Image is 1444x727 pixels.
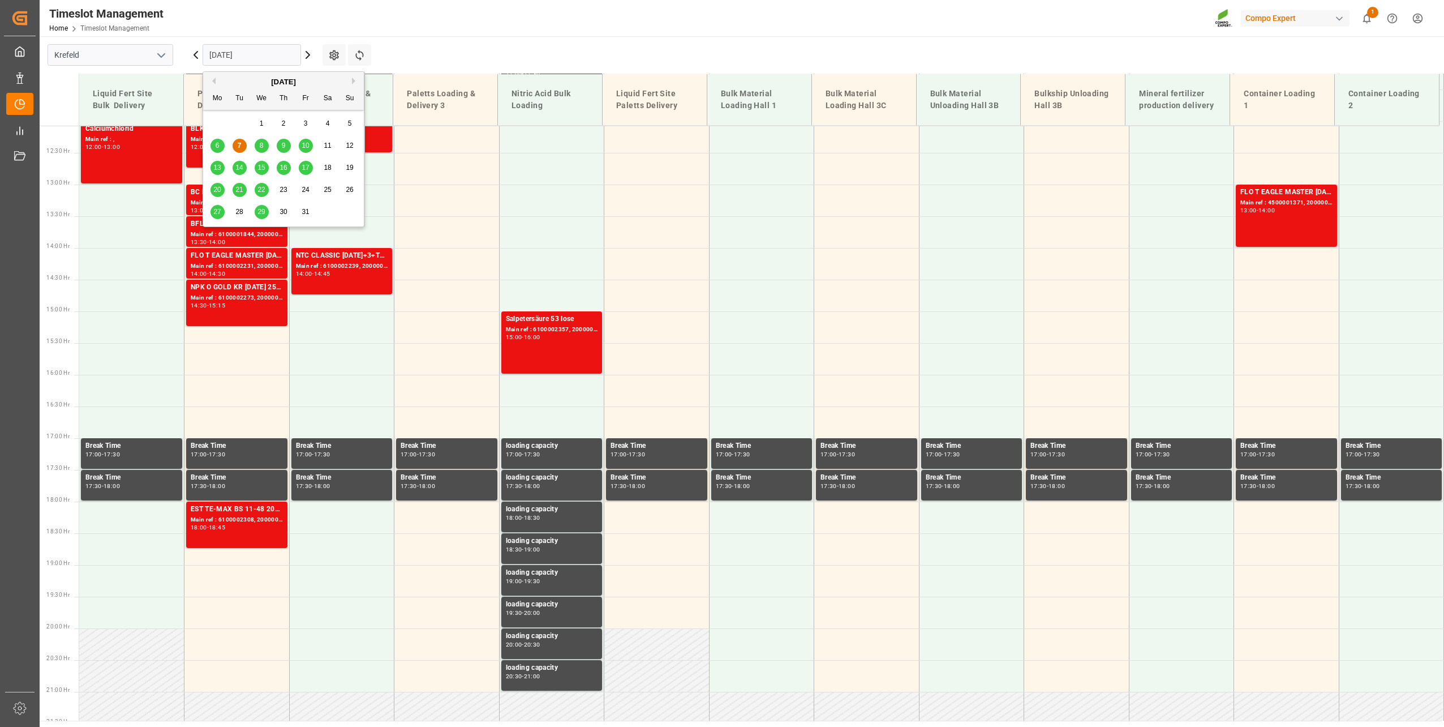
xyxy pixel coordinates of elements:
div: - [312,452,313,457]
div: - [102,484,104,489]
div: - [417,452,419,457]
div: - [207,484,209,489]
div: - [312,271,313,276]
div: Break Time [296,441,388,452]
span: 27 [213,208,221,216]
div: Choose Thursday, October 30th, 2025 [277,205,291,219]
div: Su [343,92,357,106]
span: 9 [282,142,286,149]
span: 13:30 Hr [46,211,70,217]
div: 17:00 [296,452,312,457]
span: 18:30 Hr [46,528,70,534]
div: Break Time [1136,441,1228,452]
div: - [1151,484,1153,489]
span: 15:00 Hr [46,306,70,313]
div: - [207,303,209,308]
div: 17:30 [401,484,417,489]
div: 18:30 [506,547,522,552]
div: 18:00 [314,484,330,489]
div: - [207,240,209,245]
div: 20:00 [506,642,522,647]
div: 17:00 [1346,452,1362,457]
div: - [627,452,629,457]
div: Choose Friday, October 31st, 2025 [299,205,313,219]
div: Container Loading 1 [1239,83,1325,116]
div: 17:30 [506,484,522,489]
div: Break Time [1240,472,1333,484]
div: BFL CaBMg SL 1000L IBC [191,219,283,230]
div: Choose Sunday, October 5th, 2025 [343,117,357,131]
div: Choose Monday, October 20th, 2025 [210,183,225,197]
div: 18:00 [839,484,855,489]
div: Break Time [716,472,808,484]
div: 18:00 [1154,484,1170,489]
span: 22 [257,186,265,194]
div: 17:30 [716,484,732,489]
div: - [1047,484,1048,489]
div: Choose Tuesday, October 7th, 2025 [233,139,247,153]
div: loading capacity [506,536,598,547]
div: Choose Wednesday, October 29th, 2025 [255,205,269,219]
span: 17 [302,164,309,172]
div: - [732,484,733,489]
div: Break Time [191,472,283,484]
span: 24 [302,186,309,194]
div: - [522,484,523,489]
div: Choose Monday, October 13th, 2025 [210,161,225,175]
span: 29 [257,208,265,216]
div: - [1361,484,1363,489]
div: Break Time [1240,441,1333,452]
a: Home [49,24,68,32]
div: loading capacity [506,504,598,515]
div: FLO T EAGLE MASTER [DATE] 25kg(x40) INTFLO T BKR [DATE] 25kg (x40) D,ATTPL K [DATE] 25kg (x40) D,... [191,250,283,262]
span: 21:00 Hr [46,687,70,693]
span: 21:30 Hr [46,719,70,725]
div: 17:30 [1136,484,1152,489]
div: 17:00 [506,452,522,457]
div: 18:30 [524,515,540,520]
div: Compo Expert [1241,10,1350,27]
div: 17:30 [524,452,540,457]
div: - [102,144,104,149]
div: - [102,452,104,457]
div: Choose Wednesday, October 1st, 2025 [255,117,269,131]
div: 17:30 [629,452,645,457]
div: - [207,452,209,457]
div: 17:30 [191,484,207,489]
span: 5 [348,119,352,127]
div: loading capacity [506,567,598,579]
div: - [522,610,523,615]
div: 18:00 [629,484,645,489]
div: Choose Friday, October 10th, 2025 [299,139,313,153]
div: Bulk Material Loading Hall 3C [821,83,907,116]
div: - [522,674,523,679]
div: 18:00 [191,525,207,530]
div: 17:30 [1048,452,1065,457]
div: Break Time [1346,441,1438,452]
div: 19:00 [506,579,522,584]
span: 21 [235,186,243,194]
div: NTC CLASSIC [DATE]+3+TE 1200kg BB [296,250,388,262]
span: 18:00 Hr [46,497,70,503]
div: 14:00 [191,271,207,276]
span: 30 [280,208,287,216]
span: 15 [257,164,265,172]
div: 14:45 [314,271,330,276]
div: 17:30 [1240,484,1257,489]
div: - [1257,452,1258,457]
div: Tu [233,92,247,106]
div: Choose Monday, October 27th, 2025 [210,205,225,219]
div: loading capacity [506,631,598,642]
span: 26 [346,186,353,194]
div: Mineral fertilizer production delivery [1134,83,1220,116]
span: 11 [324,142,331,149]
div: month 2025-10 [207,113,361,223]
div: 12:00 [85,144,102,149]
div: - [207,525,209,530]
button: Next Month [352,78,359,84]
div: 18:00 [419,484,435,489]
div: - [207,271,209,276]
div: - [942,452,943,457]
div: - [627,484,629,489]
div: Break Time [191,441,283,452]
